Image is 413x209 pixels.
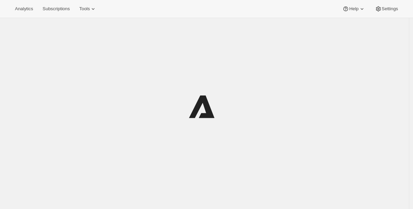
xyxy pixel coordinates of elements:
button: Settings [371,4,402,14]
span: Tools [79,6,90,12]
button: Help [338,4,369,14]
span: Analytics [15,6,33,12]
button: Tools [75,4,101,14]
span: Subscriptions [42,6,70,12]
span: Help [349,6,358,12]
button: Subscriptions [38,4,74,14]
span: Settings [382,6,398,12]
button: Analytics [11,4,37,14]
